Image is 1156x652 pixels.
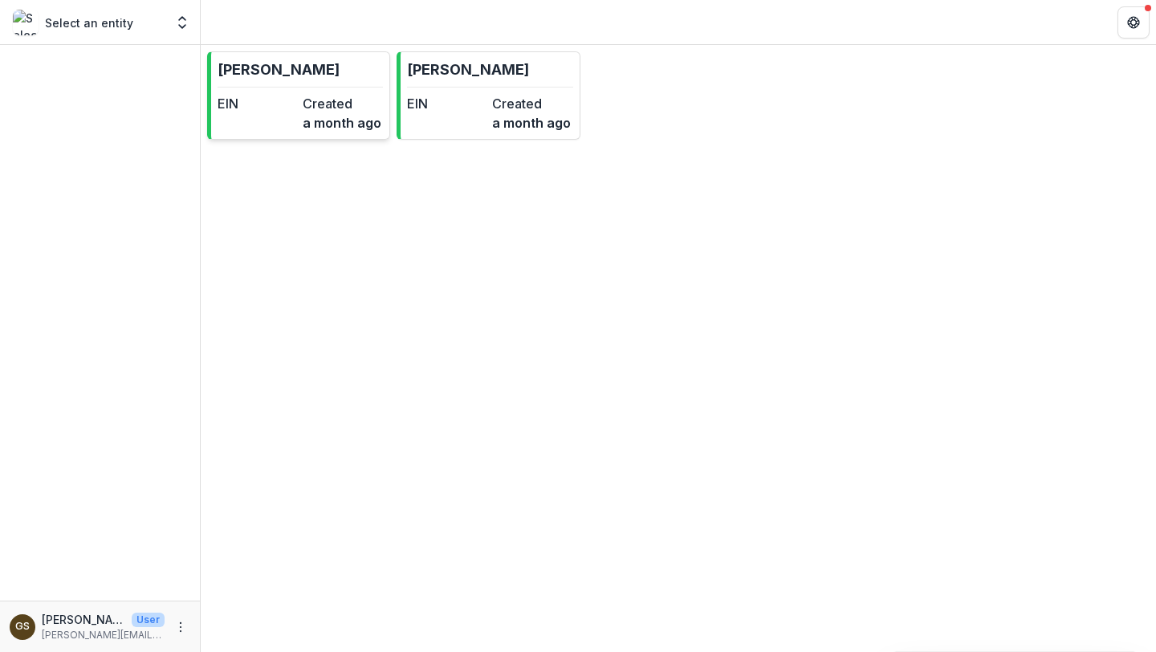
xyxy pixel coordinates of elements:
[303,113,381,132] dd: a month ago
[171,6,193,39] button: Open entity switcher
[492,113,571,132] dd: a month ago
[303,94,381,113] dt: Created
[45,14,133,31] p: Select an entity
[397,51,580,140] a: [PERSON_NAME]EINCreateda month ago
[171,617,190,637] button: More
[15,621,30,632] div: George Steffey
[42,628,165,642] p: [PERSON_NAME][EMAIL_ADDRESS][PERSON_NAME][DOMAIN_NAME]
[42,611,125,628] p: [PERSON_NAME]
[218,59,340,80] p: [PERSON_NAME]
[407,94,486,113] dt: EIN
[132,613,165,627] p: User
[218,94,296,113] dt: EIN
[492,94,571,113] dt: Created
[207,51,390,140] a: [PERSON_NAME]EINCreateda month ago
[407,59,529,80] p: [PERSON_NAME]
[1117,6,1150,39] button: Get Help
[13,10,39,35] img: Select an entity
